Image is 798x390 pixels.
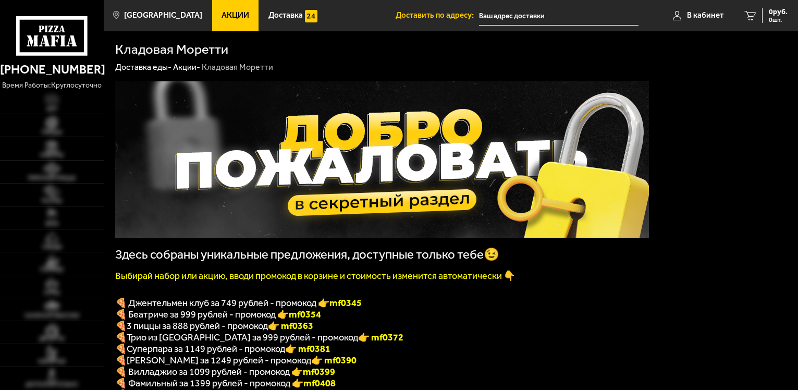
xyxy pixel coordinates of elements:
[268,11,303,19] span: Доставка
[124,11,202,19] span: [GEOGRAPHIC_DATA]
[127,320,268,332] span: 3 пиццы за 888 рублей - промокод
[115,355,127,366] b: 🍕
[303,377,336,389] b: mf0408
[127,332,358,343] span: Трио из [GEOGRAPHIC_DATA] за 999 рублей - промокод
[202,62,273,73] div: Кладовая Моретти
[222,11,249,19] span: Акции
[687,11,723,19] span: В кабинет
[115,366,335,377] span: 🍕 Вилладжио за 1099 рублей - промокод 👉
[115,247,499,262] span: Здесь собраны уникальные предложения, доступные только тебе😉
[173,62,200,72] a: Акции-
[115,43,228,56] h1: Кладовая Моретти
[115,377,336,389] span: 🍕 Фамильный за 1399 рублей - промокод 👉
[479,6,639,26] span: Гаванская улица, 33, подъезд 1
[115,297,362,309] span: 🍕 Джентельмен клуб за 749 рублей - промокод 👉
[769,17,788,23] span: 0 шт.
[115,320,127,332] font: 🍕
[285,343,330,355] font: 👉 mf0381
[127,355,311,366] span: [PERSON_NAME] за 1249 рублей - промокод
[115,343,127,355] font: 🍕
[311,355,357,366] b: 👉 mf0390
[268,320,313,332] font: 👉 mf0363
[115,62,171,72] a: Доставка еды-
[115,309,321,320] span: 🍕 Беатриче за 999 рублей - промокод 👉
[127,343,285,355] span: Суперпара за 1149 рублей - промокод
[479,6,639,26] input: Ваш адрес доставки
[303,366,335,377] b: mf0399
[115,332,127,343] font: 🍕
[396,11,479,19] span: Доставить по адресу:
[358,332,403,343] font: 👉 mf0372
[115,81,649,238] img: 1024x1024
[115,270,515,282] font: Выбирай набор или акцию, вводи промокод в корзине и стоимость изменится автоматически 👇
[305,10,317,22] img: 15daf4d41897b9f0e9f617042186c801.svg
[769,8,788,16] span: 0 руб.
[329,297,362,309] b: mf0345
[289,309,321,320] b: mf0354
